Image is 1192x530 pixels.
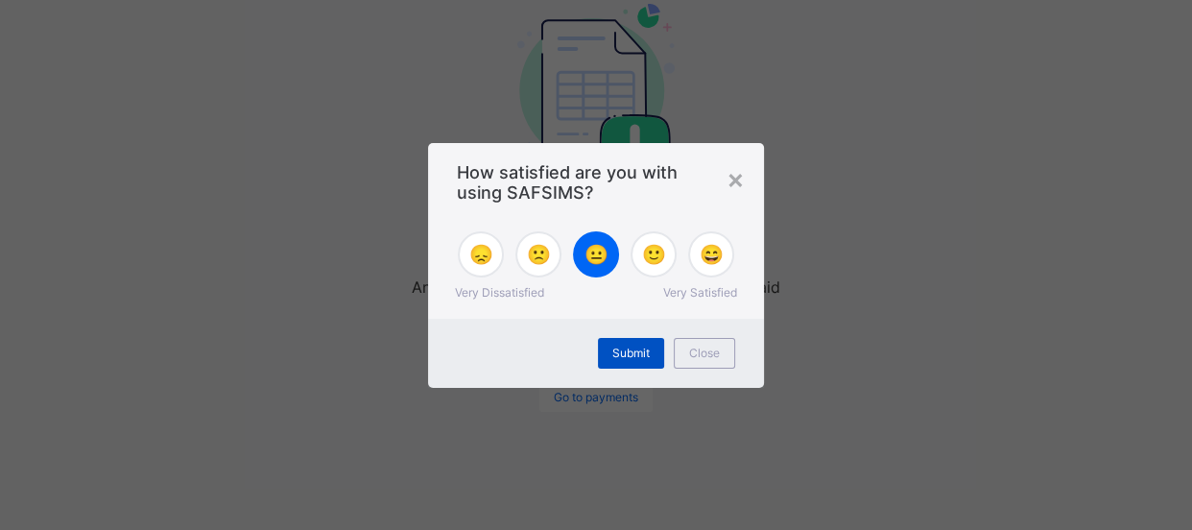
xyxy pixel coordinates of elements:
span: 😄 [700,243,724,266]
span: Close [689,346,720,360]
span: Submit [612,346,650,360]
span: Very Dissatisfied [455,285,544,300]
span: 😐 [584,243,608,266]
span: 😞 [469,243,493,266]
span: How satisfied are you with using SAFSIMS? [457,162,735,203]
span: Very Satisfied [663,285,737,300]
span: 🙁 [527,243,551,266]
span: 🙂 [642,243,666,266]
div: × [727,162,745,195]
